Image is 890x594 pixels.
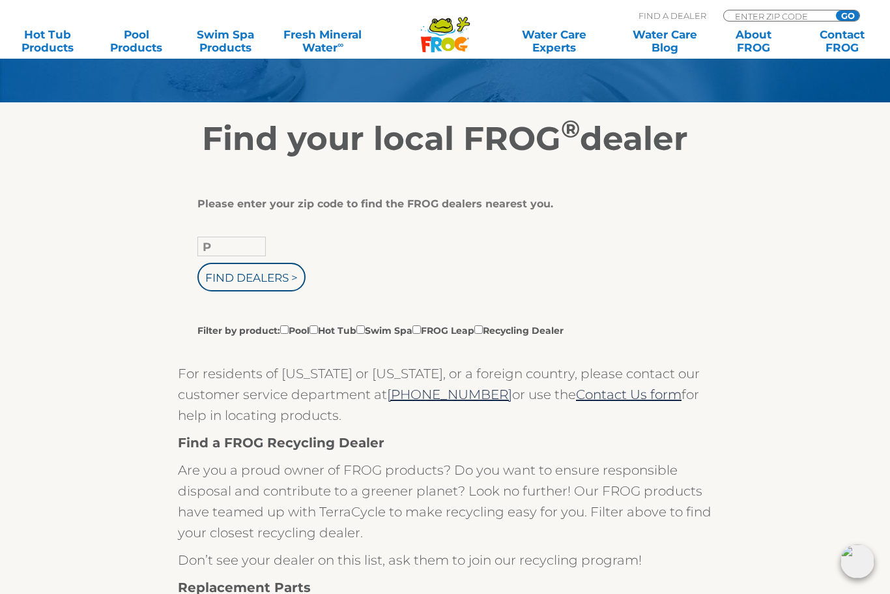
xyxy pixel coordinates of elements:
input: Filter by product:PoolHot TubSwim SpaFROG LeapRecycling Dealer [309,325,318,334]
sup: ® [561,114,580,143]
input: Filter by product:PoolHot TubSwim SpaFROG LeapRecycling Dealer [280,325,289,334]
a: ContactFROG [808,28,877,54]
h2: Find your local FROG dealer [44,119,846,158]
a: Fresh MineralWater∞ [280,28,366,54]
input: Filter by product:PoolHot TubSwim SpaFROG LeapRecycling Dealer [412,325,421,334]
a: Contact Us form [576,387,682,402]
a: PoolProducts [102,28,171,54]
p: For residents of [US_STATE] or [US_STATE], or a foreign country, please contact our customer serv... [178,363,712,426]
a: AboutFROG [719,28,788,54]
label: Filter by product: Pool Hot Tub Swim Spa FROG Leap Recycling Dealer [197,323,564,337]
input: Filter by product:PoolHot TubSwim SpaFROG LeapRecycling Dealer [356,325,365,334]
a: [PHONE_NUMBER] [387,387,512,402]
strong: Find a FROG Recycling Dealer [178,435,384,451]
p: Don’t see your dealer on this list, ask them to join our recycling program! [178,550,712,571]
img: openIcon [840,544,874,578]
p: Are you a proud owner of FROG products? Do you want to ensure responsible disposal and contribute... [178,460,712,543]
input: Filter by product:PoolHot TubSwim SpaFROG LeapRecycling Dealer [474,325,483,334]
a: Swim SpaProducts [191,28,260,54]
input: Zip Code Form [734,10,822,22]
a: Hot TubProducts [13,28,82,54]
input: GO [836,10,859,21]
input: Find Dealers > [197,263,306,291]
div: Please enter your zip code to find the FROG dealers nearest you. [197,198,683,211]
p: Find A Dealer [639,10,706,22]
a: Water CareBlog [630,28,699,54]
a: Water CareExperts [498,28,610,54]
sup: ∞ [337,40,343,50]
